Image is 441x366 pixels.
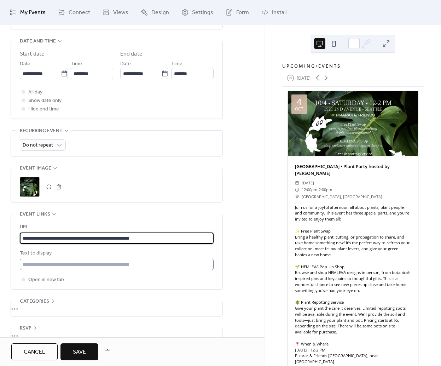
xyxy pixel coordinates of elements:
[69,8,90,17] span: Connect
[297,97,302,106] div: 4
[295,193,300,200] div: ​
[282,63,424,69] div: U P C O M I N G • E V E N T S
[295,179,300,186] div: ​
[20,223,212,231] div: URL
[23,141,53,150] span: Do not repeat
[302,186,317,193] span: 12:00pm
[302,179,314,186] span: [DATE]
[295,107,303,111] div: Oct
[319,186,332,193] span: 2:00pm
[295,186,300,193] div: ​
[236,8,249,17] span: Form
[28,276,64,284] span: Open in new tab
[20,127,63,135] span: Recurring event
[11,301,222,316] div: •••
[20,210,50,219] span: Event links
[256,3,292,22] a: Install
[20,297,49,306] span: Categories
[28,105,59,114] span: Hide end time
[11,328,222,343] div: •••
[20,249,212,258] div: Text to display
[73,348,86,356] span: Save
[135,3,174,22] a: Design
[97,3,134,22] a: Views
[272,8,286,17] span: Install
[71,60,82,68] span: Time
[288,163,418,177] div: [GEOGRAPHIC_DATA] • Plant Party hosted by [PERSON_NAME]
[120,60,131,68] span: Date
[28,97,62,105] span: Show date only
[192,8,213,17] span: Settings
[120,50,143,58] div: End date
[20,8,46,17] span: My Events
[60,343,98,360] button: Save
[4,3,51,22] a: My Events
[20,37,56,46] span: Date and time
[20,60,30,68] span: Date
[151,8,169,17] span: Design
[113,8,128,17] span: Views
[302,193,382,200] a: [GEOGRAPHIC_DATA], [GEOGRAPHIC_DATA]
[20,324,31,333] span: RSVP
[20,177,40,197] div: ;
[20,50,45,58] div: Start date
[171,60,182,68] span: Time
[11,343,58,360] button: Cancel
[24,348,45,356] span: Cancel
[176,3,219,22] a: Settings
[20,164,51,173] span: Event image
[53,3,95,22] a: Connect
[317,186,319,193] span: -
[220,3,254,22] a: Form
[28,88,42,97] span: All day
